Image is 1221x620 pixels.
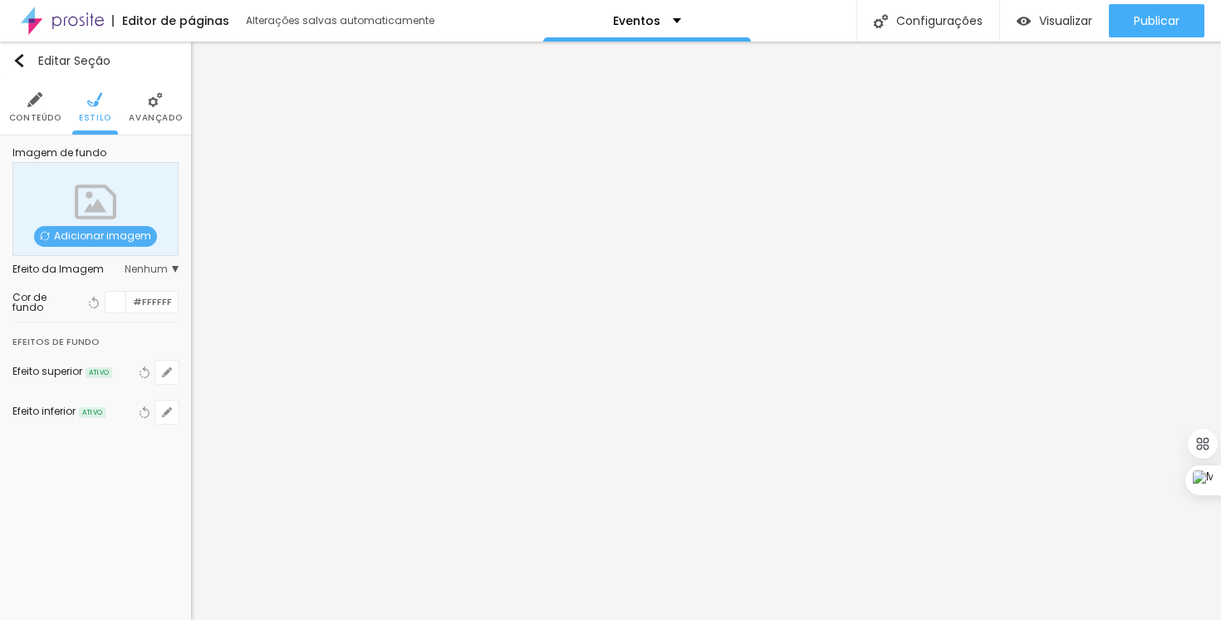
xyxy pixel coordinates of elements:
span: Avançado [129,114,182,122]
img: view-1.svg [1017,14,1031,28]
span: ATIVO [86,367,112,379]
div: Editar Seção [12,54,110,67]
span: Conteúdo [9,114,61,122]
img: Icone [12,54,26,67]
img: Icone [148,92,163,107]
iframe: To enrich screen reader interactions, please activate Accessibility in Grammarly extension settings [191,42,1221,620]
div: Efeito da Imagem [12,264,125,274]
img: Icone [87,92,102,107]
div: Efeito inferior [12,406,76,416]
span: ATIVO [79,407,105,419]
img: Icone [874,14,888,28]
img: Icone [40,231,50,241]
div: Cor de fundo [12,293,78,312]
div: Efeito superior [12,367,82,376]
span: Nenhum [125,264,179,274]
span: Publicar [1134,14,1179,27]
button: Visualizar [1000,4,1109,37]
span: Estilo [79,114,111,122]
p: Eventos [613,15,660,27]
div: Alterações salvas automaticamente [246,16,437,26]
div: Efeitos de fundo [12,322,179,352]
button: Publicar [1109,4,1204,37]
span: Adicionar imagem [34,226,157,247]
img: Icone [27,92,42,107]
div: Efeitos de fundo [12,332,100,351]
span: Visualizar [1039,14,1092,27]
div: Editor de páginas [112,15,229,27]
div: Imagem de fundo [12,148,179,158]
